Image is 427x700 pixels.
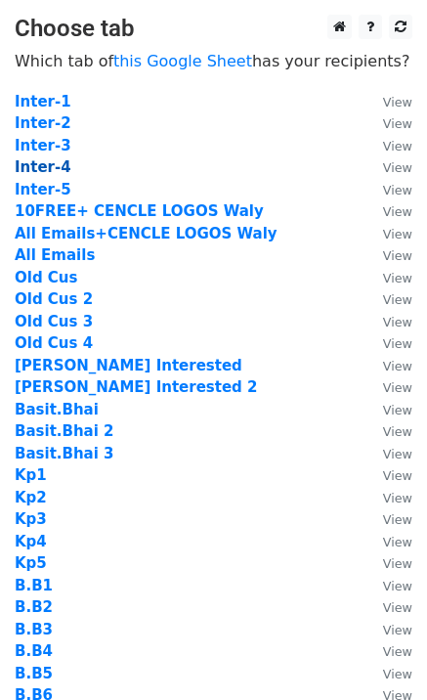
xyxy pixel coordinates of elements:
a: B.B5 [15,665,53,682]
small: View [383,183,412,197]
p: Which tab of has your recipients? [15,51,412,71]
a: View [363,401,412,418]
a: Old Cus 3 [15,313,93,330]
a: Kp4 [15,533,47,550]
small: View [383,160,412,175]
a: Old Cus 2 [15,290,93,308]
a: B.B3 [15,621,53,638]
a: View [363,114,412,132]
small: View [383,556,412,571]
small: View [383,336,412,351]
a: View [363,445,412,462]
small: View [383,315,412,329]
a: View [363,466,412,484]
a: View [363,225,412,242]
small: View [383,579,412,593]
a: View [363,533,412,550]
a: View [363,137,412,154]
a: Old Cus [15,269,77,286]
a: View [363,598,412,616]
a: Inter-5 [15,181,71,198]
small: View [383,227,412,241]
a: B.B2 [15,598,53,616]
a: B.B1 [15,577,53,594]
a: Basit.Bhai [15,401,99,418]
a: View [363,202,412,220]
a: View [363,93,412,110]
small: View [383,139,412,153]
a: View [363,357,412,374]
a: Kp1 [15,466,47,484]
a: View [363,313,412,330]
a: View [363,422,412,440]
small: View [383,424,412,439]
small: View [383,248,412,263]
a: B.B4 [15,642,53,660]
small: View [383,491,412,505]
small: View [383,600,412,615]
a: Basit.Bhai 3 [15,445,114,462]
a: [PERSON_NAME] Interested [15,357,242,374]
small: View [383,535,412,549]
a: Inter-1 [15,93,71,110]
a: View [363,181,412,198]
a: View [363,334,412,352]
a: Kp3 [15,510,47,528]
small: View [383,380,412,395]
small: View [383,403,412,417]
small: View [383,292,412,307]
a: Old Cus 4 [15,334,93,352]
a: Inter-2 [15,114,71,132]
a: Kp5 [15,554,47,572]
a: All Emails [15,246,95,264]
h3: Choose tab [15,15,412,43]
a: Basit.Bhai 2 [15,422,114,440]
a: View [363,577,412,594]
a: Inter-3 [15,137,71,154]
strong: 10FREE+ CENCLE LOGOS Waly [15,202,264,220]
iframe: Chat Widget [329,606,427,700]
a: View [363,489,412,506]
small: View [383,204,412,219]
a: View [363,378,412,396]
small: View [383,512,412,527]
a: Inter-4 [15,158,71,176]
small: View [383,271,412,285]
a: [PERSON_NAME] Interested 2 [15,378,258,396]
a: All Emails+CENCLE LOGOS Waly [15,225,278,242]
a: this Google Sheet [113,52,252,70]
small: View [383,447,412,461]
a: View [363,158,412,176]
small: View [383,359,412,373]
a: Kp2 [15,489,47,506]
small: View [383,116,412,131]
a: View [363,269,412,286]
a: View [363,554,412,572]
small: View [383,468,412,483]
